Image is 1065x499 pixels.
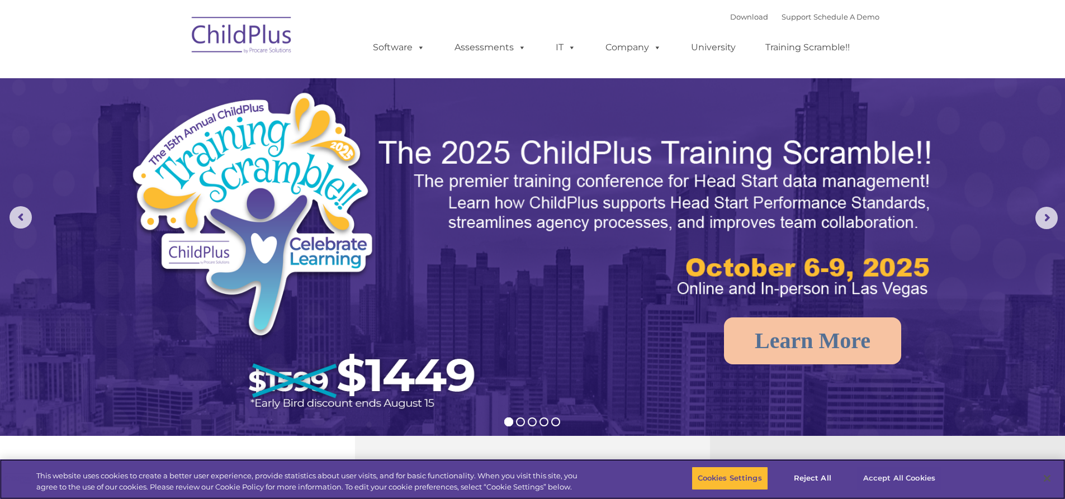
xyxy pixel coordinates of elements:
a: Support [782,12,811,21]
a: IT [545,36,587,59]
a: Training Scramble!! [754,36,861,59]
div: This website uses cookies to create a better user experience, provide statistics about user visit... [36,471,586,492]
button: Accept All Cookies [857,467,941,490]
a: Assessments [443,36,537,59]
font: | [730,12,879,21]
a: University [680,36,747,59]
button: Close [1035,466,1059,491]
a: Download [730,12,768,21]
a: Learn More [724,317,901,364]
a: Software [362,36,436,59]
a: Schedule A Demo [813,12,879,21]
span: Phone number [155,120,203,128]
a: Company [594,36,673,59]
img: ChildPlus by Procare Solutions [186,9,298,65]
button: Cookies Settings [692,467,768,490]
span: Last name [155,74,190,82]
button: Reject All [778,467,848,490]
